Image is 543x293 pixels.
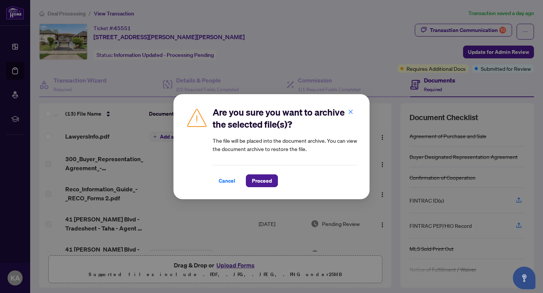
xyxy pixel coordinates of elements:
[252,175,272,187] span: Proceed
[213,174,241,187] button: Cancel
[513,267,535,289] button: Open asap
[219,175,235,187] span: Cancel
[213,106,357,130] h2: Are you sure you want to archive the selected file(s)?
[348,109,353,114] span: close
[213,136,357,153] article: The file will be placed into the document archive. You can view the document archive to restore t...
[186,106,208,129] img: Caution Icon
[246,174,278,187] button: Proceed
